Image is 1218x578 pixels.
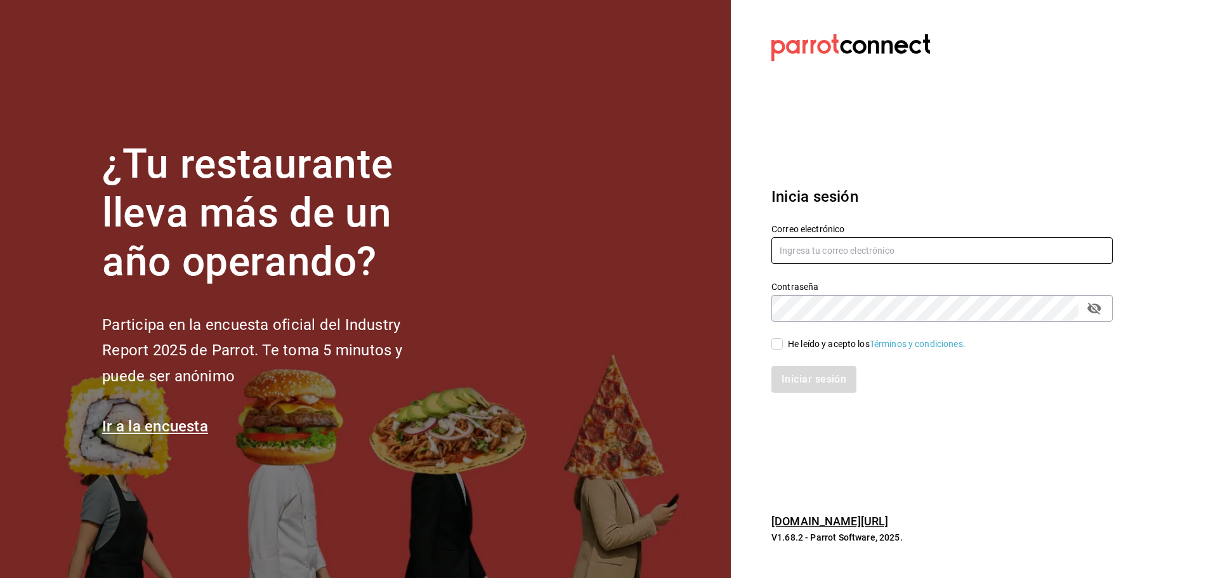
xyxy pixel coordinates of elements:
h1: ¿Tu restaurante lleva más de un año operando? [102,140,445,286]
input: Ingresa tu correo electrónico [771,237,1113,264]
label: Correo electrónico [771,225,1113,233]
button: passwordField [1084,298,1105,319]
h3: Inicia sesión [771,185,1113,208]
a: Términos y condiciones. [870,339,966,349]
label: Contraseña [771,282,1113,291]
h2: Participa en la encuesta oficial del Industry Report 2025 de Parrot. Te toma 5 minutos y puede se... [102,312,445,390]
a: Ir a la encuesta [102,417,208,435]
p: V1.68.2 - Parrot Software, 2025. [771,531,1113,544]
div: He leído y acepto los [788,338,966,351]
a: [DOMAIN_NAME][URL] [771,515,888,528]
